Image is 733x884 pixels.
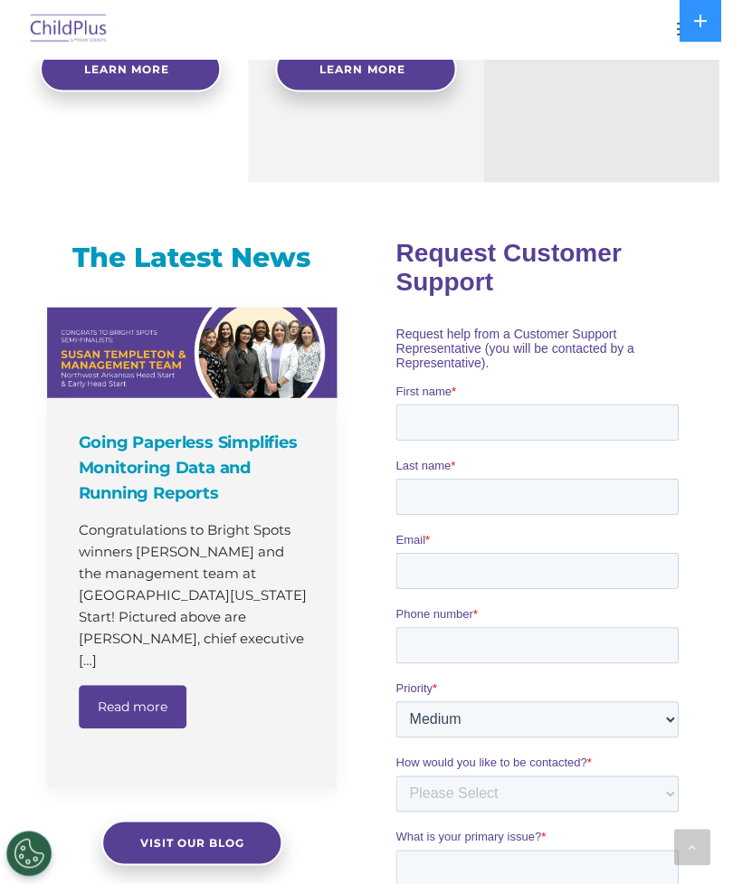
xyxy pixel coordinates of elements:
[80,429,310,505] h4: Going Paperless Simplifies Monitoring Data and Running Reports
[48,239,338,275] h3: The Latest News
[41,46,222,91] a: Learn more
[276,46,457,91] a: Learn More
[102,819,283,864] a: Visit our blog
[140,835,244,849] span: Visit our blog
[27,8,112,51] img: ChildPlus by Procare Solutions
[80,684,187,727] a: Read more
[85,62,170,76] span: Learn more
[320,62,405,76] span: Learn More
[80,518,310,670] p: Congratulations to Bright Spots winners [PERSON_NAME] and the management team at [GEOGRAPHIC_DATA...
